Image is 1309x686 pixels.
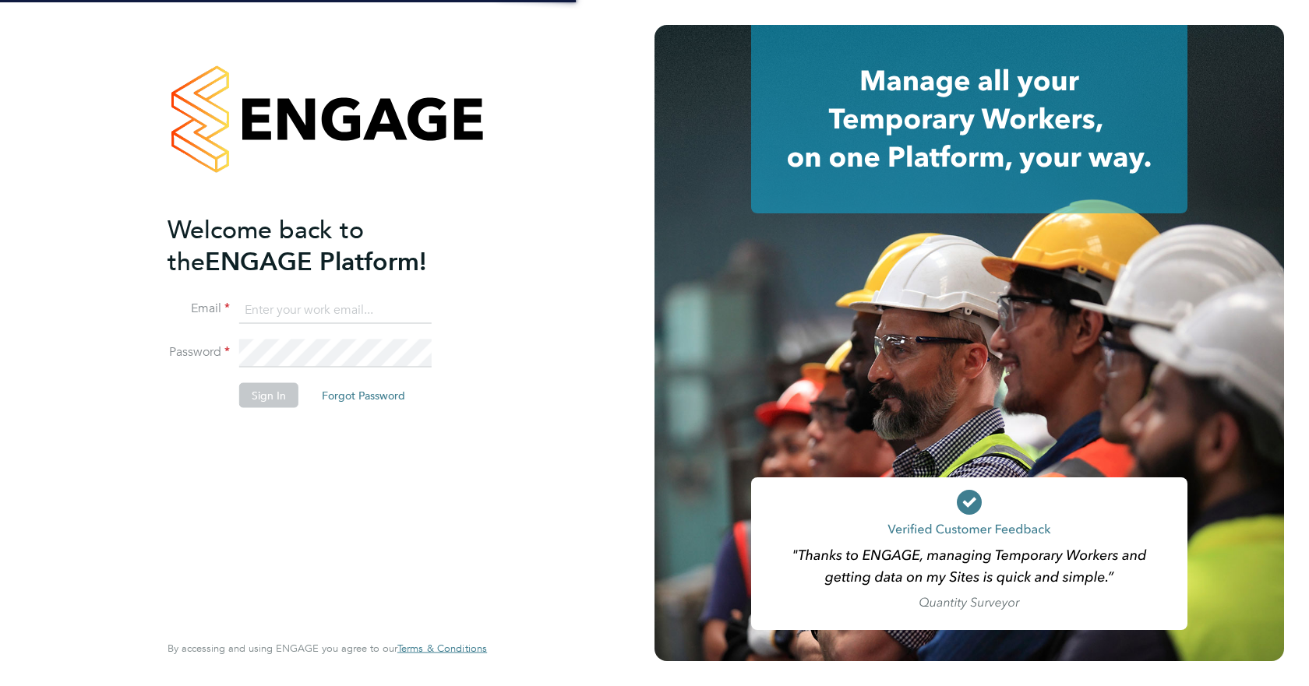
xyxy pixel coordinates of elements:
span: Terms & Conditions [397,642,487,655]
button: Sign In [239,383,298,408]
h2: ENGAGE Platform! [168,213,471,277]
a: Terms & Conditions [397,642,487,655]
span: By accessing and using ENGAGE you agree to our [168,642,487,655]
label: Password [168,344,230,361]
label: Email [168,301,230,317]
input: Enter your work email... [239,296,432,324]
button: Forgot Password [309,383,418,408]
span: Welcome back to the [168,214,364,276]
